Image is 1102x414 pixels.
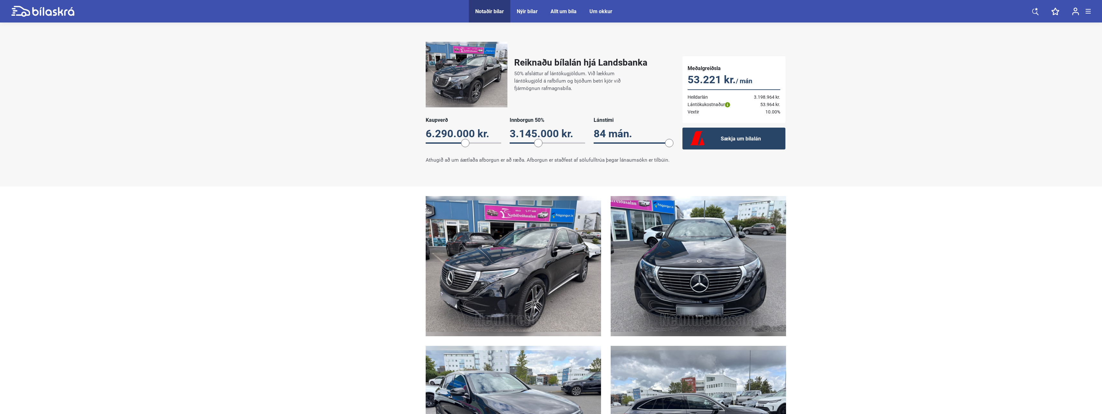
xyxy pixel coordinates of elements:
span: / mán [736,77,752,85]
div: 3.145.000 kr. [510,128,585,140]
p: Athugið að um áætlaða afborgun er að ræða. Afborgun er staðfest af sölufulltrúa þegar lánaumsókn ... [426,157,670,164]
td: 10.00% [745,108,780,116]
div: Innborgun 50% [510,117,585,123]
a: Sækja um bílalán [682,128,785,149]
td: Vextir [688,108,745,116]
div: 84 mán. [594,128,669,140]
p: 50% afsláttur af lántökugjöldum. Við lækkum lántökugjöld á rafbílum og bjóðum betri kjör við fjár... [514,70,641,92]
img: user-login.svg [1072,7,1079,15]
td: Lántökukostnaður [688,101,745,108]
a: Allt um bíla [551,8,577,14]
a: Notaðir bílar [475,8,504,14]
div: Lánstími [594,117,669,123]
td: Heildarlán [688,90,745,101]
td: 3.198.964 kr. [745,90,780,101]
a: Nýir bílar [517,8,538,14]
div: Kaupverð [426,117,501,123]
h2: Reiknaðu bílalán hjá Landsbanka [514,57,647,68]
div: 6.290.000 kr. [426,128,501,140]
h5: Meðalgreiðsla [688,65,780,71]
td: 53.964 kr. [745,101,780,108]
a: Um okkur [589,8,612,14]
p: 53.221 kr. [688,74,780,87]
